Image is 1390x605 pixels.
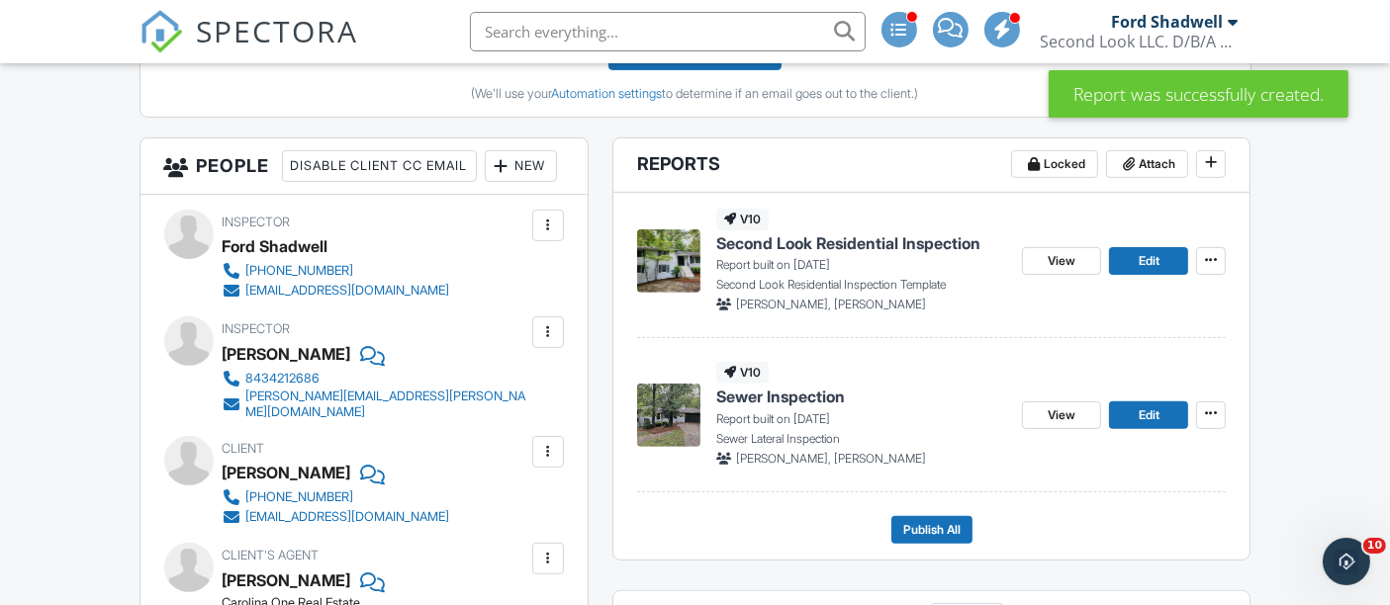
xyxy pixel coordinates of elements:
a: 8434212686 [223,369,527,389]
span: SPECTORA [197,10,359,51]
span: Inspector [223,215,291,229]
div: [EMAIL_ADDRESS][DOMAIN_NAME] [246,283,450,299]
div: Ford Shadwell [1112,12,1224,32]
input: Search everything... [470,12,866,51]
div: Second Look LLC. D/B/A National Property Inspections [1041,32,1239,51]
iframe: Intercom live chat [1323,538,1370,585]
img: The Best Home Inspection Software - Spectora [139,10,183,53]
a: [PERSON_NAME][EMAIL_ADDRESS][PERSON_NAME][DOMAIN_NAME] [223,389,527,420]
span: Client's Agent [223,548,320,562]
div: [PHONE_NUMBER] [246,489,354,505]
div: Report was successfully created. [1049,70,1348,118]
div: (We'll use your to determine if an email goes out to the client.) [155,86,1236,102]
div: [PHONE_NUMBER] [246,263,354,279]
span: 10 [1363,538,1386,554]
a: Automation settings [552,86,663,101]
a: [EMAIL_ADDRESS][DOMAIN_NAME] [223,281,450,301]
div: New [485,150,557,182]
div: [PERSON_NAME] [223,458,351,487]
span: Client [223,441,265,456]
a: SPECTORA [139,27,359,68]
div: [PERSON_NAME][EMAIL_ADDRESS][PERSON_NAME][DOMAIN_NAME] [246,389,527,420]
div: Ford Shadwell [223,231,328,261]
div: Disable Client CC Email [282,150,477,182]
div: 8434212686 [246,371,321,387]
div: [PERSON_NAME] [223,339,351,369]
div: [EMAIL_ADDRESS][DOMAIN_NAME] [246,509,450,525]
h3: People [140,138,588,195]
a: [PERSON_NAME] [223,565,351,595]
a: [PHONE_NUMBER] [223,261,450,281]
a: [PHONE_NUMBER] [223,487,450,507]
a: [EMAIL_ADDRESS][DOMAIN_NAME] [223,507,450,527]
span: Inspector [223,321,291,336]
